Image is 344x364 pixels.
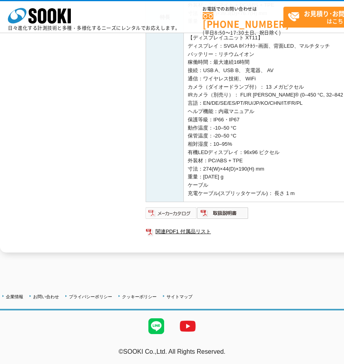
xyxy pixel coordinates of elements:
[8,26,180,30] p: 日々進化する計測技術と多種・多様化するニーズにレンタルでお応えします。
[172,310,203,342] img: YouTube
[197,207,249,219] img: 取扱説明書
[69,294,112,299] a: プライバシーポリシー
[203,7,283,11] span: お電話でのお問い合わせは
[146,212,197,218] a: メーカーカタログ
[203,29,281,36] span: (平日 ～ 土日、祝日除く)
[215,29,226,36] span: 8:50
[203,12,283,28] a: [PHONE_NUMBER]
[146,207,197,219] img: メーカーカタログ
[6,294,23,299] a: 企業情報
[33,294,59,299] a: お問い合わせ
[230,29,244,36] span: 17:30
[141,310,172,342] img: LINE
[314,356,344,363] a: テストMail
[197,212,249,218] a: 取扱説明書
[122,294,157,299] a: クッキーポリシー
[166,294,192,299] a: サイトマップ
